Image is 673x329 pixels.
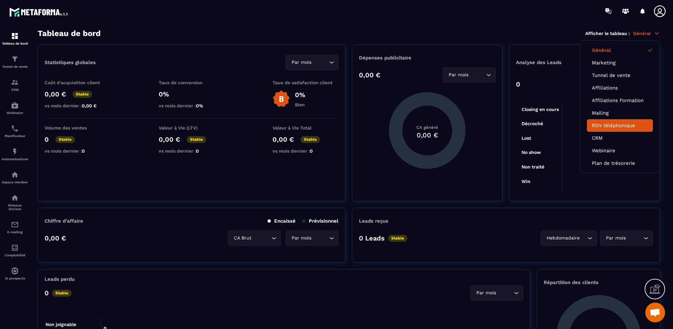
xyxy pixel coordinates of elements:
[45,234,66,242] p: 0,00 €
[187,136,206,143] p: Stable
[2,230,28,234] p: E-mailing
[592,148,648,154] a: Webinaire
[443,67,496,83] div: Search for option
[268,218,296,224] p: Encaissé
[272,80,338,85] p: Taux de satisfaction client
[497,289,512,297] input: Search for option
[253,235,270,242] input: Search for option
[45,59,96,65] p: Statistiques globales
[301,136,320,143] p: Stable
[522,107,559,112] tspan: Closing en cours
[359,55,496,61] p: Dépenses publicitaire
[592,60,648,66] a: Marketing
[2,203,28,211] p: Réseaux Sociaux
[592,97,648,103] a: Affiliations Formation
[2,157,28,161] p: Automatisations
[45,218,83,224] p: Chiffre d’affaire
[2,111,28,115] p: Webinaire
[11,32,19,40] img: formation
[290,235,313,242] span: Par mois
[592,47,648,53] a: Général
[359,218,388,224] p: Leads reçus
[11,101,19,109] img: automations
[313,59,328,66] input: Search for option
[388,235,407,242] p: Stable
[522,179,530,184] tspan: Win
[232,235,253,242] span: CA Brut
[272,90,290,108] img: b-badge-o.b3b20ee6.svg
[2,276,28,280] p: IA prospects
[302,218,338,224] p: Prévisionnel
[516,59,585,65] p: Analyse des Leads
[159,80,225,85] p: Taux de conversion
[470,71,485,79] input: Search for option
[11,78,19,86] img: formation
[633,30,660,36] p: Général
[11,267,19,275] img: automations
[11,125,19,132] img: scheduler
[592,110,648,116] a: Mailing
[627,235,642,242] input: Search for option
[295,102,305,107] p: Bien
[2,253,28,257] p: Comptabilité
[359,71,380,79] p: 0,00 €
[2,65,28,68] p: Tunnel de vente
[45,148,111,154] p: vs mois dernier :
[2,216,28,239] a: emailemailE-mailing
[45,276,75,282] p: Leads perdu
[82,148,85,154] span: 0
[38,29,101,38] h3: Tableau de bord
[45,125,111,130] p: Volume des ventes
[544,279,653,285] p: Répartition des clients
[228,231,281,246] div: Search for option
[159,148,225,154] p: vs mois dernier :
[11,171,19,179] img: automations
[592,85,648,91] a: Affiliations
[272,135,294,143] p: 0,00 €
[2,189,28,216] a: social-networksocial-networkRéseaux Sociaux
[45,80,111,85] p: Coût d'acquisition client
[522,164,544,169] tspan: Non traité
[516,80,520,88] p: 0
[196,148,199,154] span: 0
[313,235,328,242] input: Search for option
[2,239,28,262] a: accountantaccountantComptabilité
[470,285,523,301] div: Search for option
[545,235,581,242] span: Hebdomadaire
[9,6,69,18] img: logo
[2,50,28,73] a: formationformationTunnel de vente
[604,235,627,242] span: Par mois
[592,160,648,166] a: Plan de trésorerie
[585,31,630,36] p: Afficher le tableau :
[592,123,648,128] a: RDV téléphonique
[2,42,28,45] p: Tableau de bord
[272,148,338,154] p: vs mois dernier :
[45,103,111,108] p: vs mois dernier :
[2,180,28,184] p: Espace membre
[2,88,28,91] p: CRM
[290,59,313,66] span: Par mois
[159,103,225,108] p: vs mois dernier :
[295,91,305,99] p: 0%
[55,136,75,143] p: Stable
[73,91,92,98] p: Stable
[196,103,203,108] span: 0%
[2,143,28,166] a: automationsautomationsAutomatisations
[475,289,497,297] span: Par mois
[45,90,66,98] p: 0,00 €
[11,194,19,202] img: social-network
[522,121,543,126] tspan: Décroché
[52,290,72,297] p: Stable
[286,231,338,246] div: Search for option
[592,135,648,141] a: CRM
[159,90,225,98] p: 0%
[645,303,665,322] a: Ouvrir le chat
[522,135,531,141] tspan: Lost
[45,289,49,297] p: 0
[286,55,338,70] div: Search for option
[2,73,28,96] a: formationformationCRM
[592,72,648,78] a: Tunnel de vente
[11,244,19,252] img: accountant
[600,231,653,246] div: Search for option
[82,103,97,108] span: 0,00 €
